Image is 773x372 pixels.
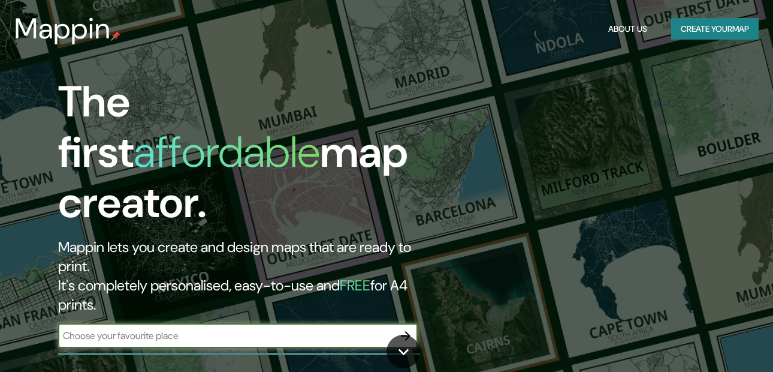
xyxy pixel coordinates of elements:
h3: Mappin [14,12,111,46]
input: Choose your favourite place [58,329,394,343]
h1: The first map creator. [58,77,445,238]
h5: FREE [340,276,370,295]
button: Create yourmap [671,18,759,40]
h2: Mappin lets you create and design maps that are ready to print. It's completely personalised, eas... [58,238,445,314]
h1: affordable [134,124,320,180]
img: mappin-pin [111,31,120,41]
button: About Us [603,18,652,40]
